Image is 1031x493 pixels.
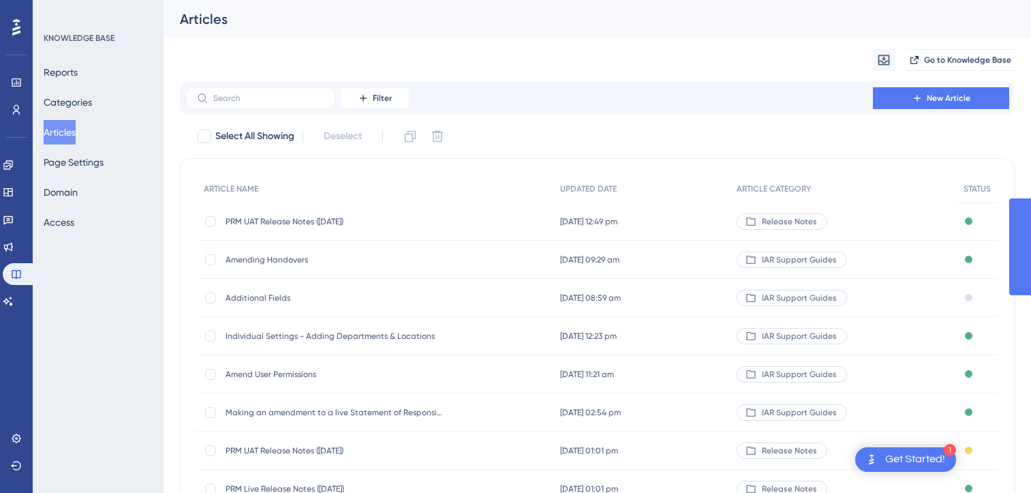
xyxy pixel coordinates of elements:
[762,254,837,265] span: IAR Support Guides
[863,451,880,468] img: launcher-image-alternative-text
[341,87,409,109] button: Filter
[855,447,956,472] div: Open Get Started! checklist, remaining modules: 1
[762,407,837,418] span: IAR Support Guides
[964,183,991,194] span: STATUS
[560,445,618,456] span: [DATE] 01:01 pm
[762,445,817,456] span: Release Notes
[44,180,78,205] button: Domain
[44,150,104,175] button: Page Settings
[924,55,1011,65] span: Go to Knowledge Base
[226,254,444,265] span: Amending Handovers
[560,369,614,380] span: [DATE] 11:21 am
[560,407,621,418] span: [DATE] 02:54 pm
[974,439,1015,480] iframe: UserGuiding AI Assistant Launcher
[311,124,374,149] button: Deselect
[762,216,817,227] span: Release Notes
[906,49,1015,71] button: Go to Knowledge Base
[560,331,617,342] span: [DATE] 12:23 pm
[44,120,76,145] button: Articles
[762,369,837,380] span: IAR Support Guides
[44,90,92,115] button: Categories
[44,33,114,44] div: KNOWLEDGE BASE
[180,10,981,29] div: Articles
[560,293,621,303] span: [DATE] 08:59 am
[560,254,619,265] span: [DATE] 09:29 am
[762,293,837,303] span: IAR Support Guides
[373,93,392,104] span: Filter
[44,210,74,235] button: Access
[944,444,956,456] div: 1
[226,445,444,456] span: PRM UAT Release Notes ([DATE])
[204,183,258,194] span: ARTICLE NAME
[215,128,294,145] span: Select All Showing
[560,216,617,227] span: [DATE] 12:49 pm
[226,369,444,380] span: Amend User Permissions
[226,293,444,303] span: Additional Fields
[560,183,617,194] span: UPDATED DATE
[44,60,78,85] button: Reports
[737,183,811,194] span: ARTICLE CATEGORY
[762,331,837,342] span: IAR Support Guides
[226,216,444,227] span: PRM UAT Release Notes ([DATE])
[873,87,1009,109] button: New Article
[213,93,324,103] input: Search
[927,93,970,104] span: New Article
[226,331,444,342] span: Individual Settings - Adding Departments & Locations
[885,452,945,467] div: Get Started!
[324,128,362,145] span: Deselect
[226,407,444,418] span: Making an amendment to a live Statement of Responsibilities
